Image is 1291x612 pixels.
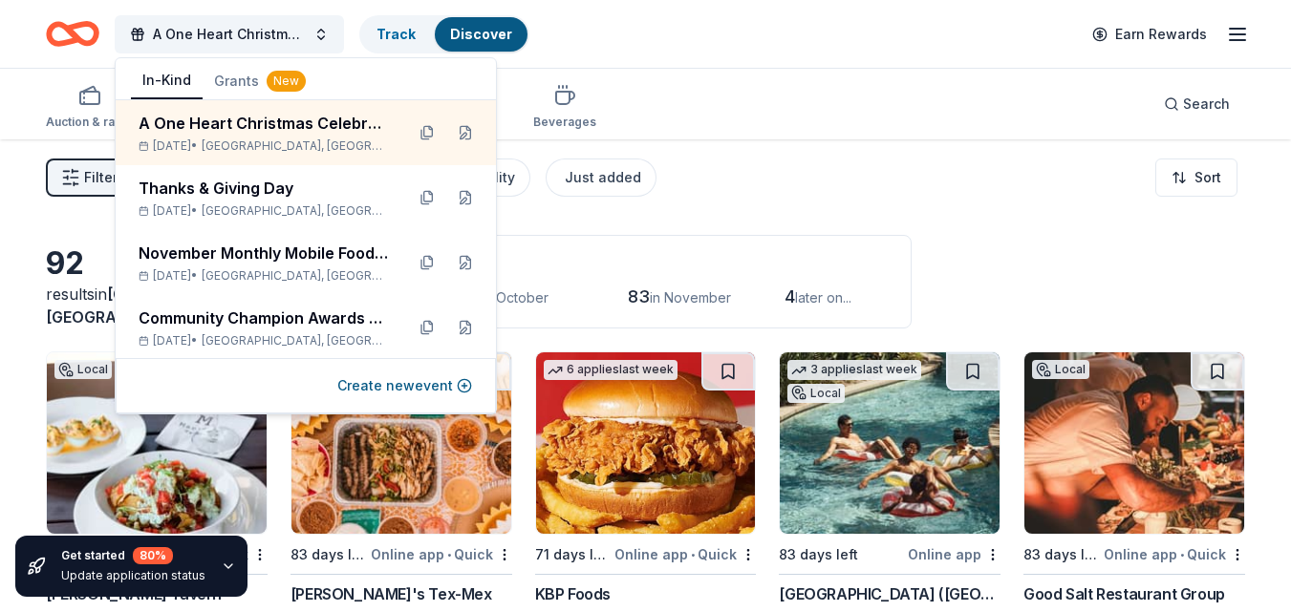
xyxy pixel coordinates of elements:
span: 4 [785,286,795,306]
button: Search [1149,85,1245,123]
div: 3 applies last week [787,360,921,380]
img: Image for Marlow's Tavern [47,352,267,534]
div: New [267,71,306,92]
div: [DATE] • [139,268,389,284]
div: Just added [565,166,641,189]
a: Earn Rewards [1081,17,1218,52]
div: Online app Quick [614,542,756,566]
span: in November [650,289,731,306]
img: Image for Chuy's Tex-Mex [291,352,511,534]
div: Online app Quick [371,542,512,566]
div: Good Salt Restaurant Group [1023,582,1225,605]
span: [GEOGRAPHIC_DATA], [GEOGRAPHIC_DATA] [202,203,389,219]
button: A One Heart Christmas Celebration [115,15,344,53]
span: [GEOGRAPHIC_DATA], [GEOGRAPHIC_DATA] [202,268,389,284]
div: 83 days left [290,543,367,566]
span: 83 [628,286,650,306]
button: Beverages [533,76,596,139]
div: Local [1032,360,1089,379]
span: Sort [1194,166,1221,189]
span: in October [482,289,549,306]
button: Filter2 [46,158,133,197]
div: A One Heart Christmas Celebration [139,112,389,135]
button: Auction & raffle [46,76,133,139]
div: 71 days left [535,543,612,566]
span: A One Heart Christmas Celebration [153,23,306,46]
div: November Monthly Mobile Food Distribution [139,242,389,264]
button: Sort [1155,158,1237,197]
div: Local [54,360,112,379]
div: [GEOGRAPHIC_DATA] ([GEOGRAPHIC_DATA]) [779,582,1001,605]
div: Application deadlines [314,251,888,274]
span: • [447,547,451,562]
div: Thanks & Giving Day [139,177,389,200]
span: • [691,547,695,562]
button: TrackDiscover [359,15,529,53]
div: Auction & raffle [46,115,133,130]
button: Create newevent [337,374,472,397]
div: KBP Foods [535,582,611,605]
div: Update application status [61,568,205,583]
div: Online app [908,542,1001,566]
a: Discover [450,26,512,42]
div: 83 days left [779,543,858,566]
div: 92 [46,244,268,283]
div: 80 % [133,547,173,564]
div: Get started [61,547,205,564]
div: [DATE] • [139,203,389,219]
div: Community Champion Awards Benefit Presented by: One Heart for Women and Children's [139,306,389,329]
a: Home [46,11,99,56]
span: later on... [795,289,851,306]
img: Image for Four Seasons Resort (Orlando) [780,352,1000,534]
div: results [46,283,268,328]
span: Search [1183,93,1230,116]
img: Image for KBP Foods [536,352,756,534]
div: [DATE] • [139,138,389,154]
span: [GEOGRAPHIC_DATA], [GEOGRAPHIC_DATA] [202,333,389,348]
button: Grants [203,64,317,98]
div: 6 applies last week [544,360,678,380]
span: [GEOGRAPHIC_DATA], [GEOGRAPHIC_DATA] [202,138,389,154]
a: Track [377,26,416,42]
div: [PERSON_NAME]'s Tex-Mex [290,582,492,605]
button: Just added [546,158,656,197]
span: • [1180,547,1184,562]
div: [DATE] • [139,333,389,348]
button: In-Kind [131,63,203,99]
div: Online app Quick [1104,542,1245,566]
div: Beverages [533,115,596,130]
div: 83 days left [1023,543,1100,566]
div: Local [787,384,845,403]
span: Filter [84,166,118,189]
img: Image for Good Salt Restaurant Group [1024,352,1244,534]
